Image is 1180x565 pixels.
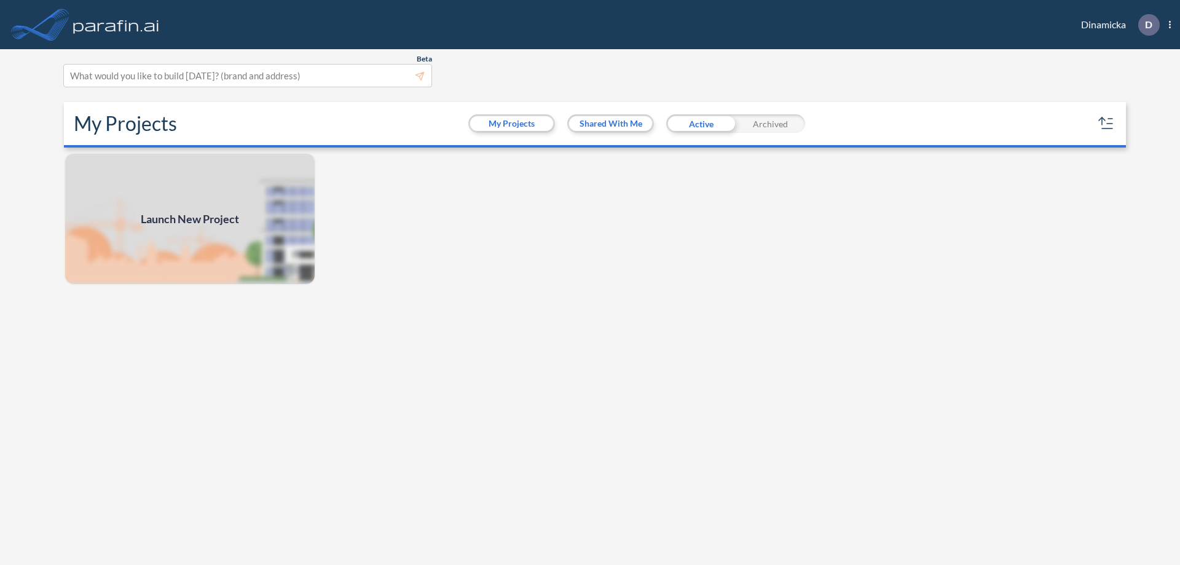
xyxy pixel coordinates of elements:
[141,211,239,227] span: Launch New Project
[1063,14,1171,36] div: Dinamicka
[64,152,316,285] a: Launch New Project
[71,12,162,37] img: logo
[666,114,736,133] div: Active
[1096,114,1116,133] button: sort
[569,116,652,131] button: Shared With Me
[74,112,177,135] h2: My Projects
[417,54,432,64] span: Beta
[470,116,553,131] button: My Projects
[1145,19,1152,30] p: D
[64,152,316,285] img: add
[736,114,805,133] div: Archived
